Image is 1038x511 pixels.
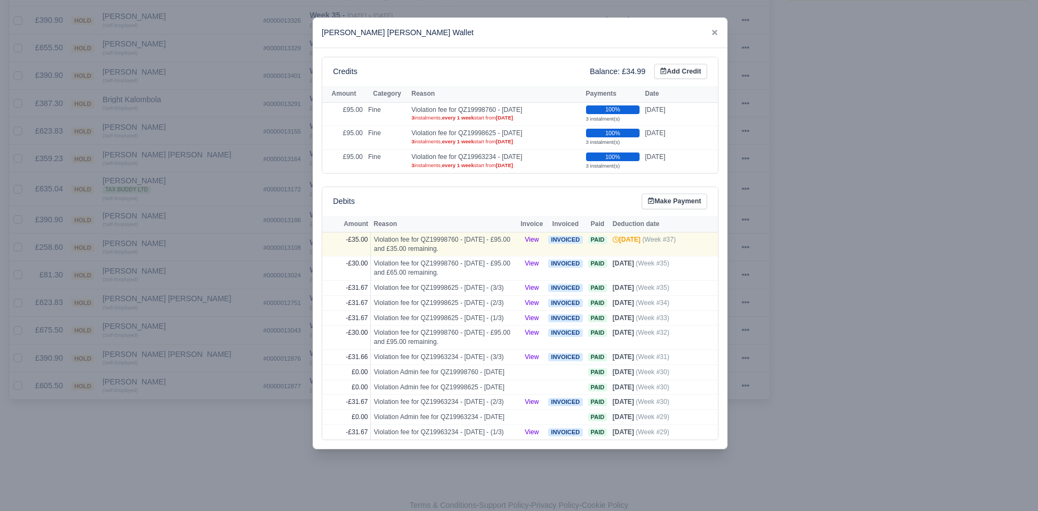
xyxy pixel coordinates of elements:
[346,299,368,307] span: -£31.67
[333,197,355,206] h6: Debits
[411,115,414,121] strong: 3
[333,67,357,76] h6: Credits
[371,350,518,365] td: Violation fee for QZ19963234 - [DATE] - (3/3)
[411,138,581,145] small: instalments, start from
[525,353,539,361] a: View
[371,310,518,326] td: Violation fee for QZ19998625 - [DATE] - (1/3)
[548,260,582,268] span: Invoiced
[586,129,640,137] div: 100%
[365,150,409,173] td: Fine
[636,314,669,322] span: (Week #33)
[346,428,368,436] span: -£31.67
[525,314,539,322] a: View
[371,295,518,310] td: Violation fee for QZ19998625 - [DATE] - (2/3)
[346,398,368,406] span: -£31.67
[525,428,539,436] a: View
[588,314,607,322] span: Paid
[371,326,518,350] td: Violation fee for QZ19998760 - [DATE] - £95.00 and £95.00 remaining.
[548,428,582,436] span: Invoiced
[371,380,518,395] td: Violation Admin fee for QZ19998625 - [DATE]
[351,413,368,421] span: £0.00
[636,398,669,406] span: (Week #30)
[442,162,474,168] strong: every 1 week
[525,329,539,336] a: View
[525,284,539,291] a: View
[371,395,518,410] td: Violation fee for QZ19963234 - [DATE] - (2/3)
[313,18,727,48] div: [PERSON_NAME] [PERSON_NAME] Wallet
[548,353,582,361] span: Invoiced
[518,216,545,232] th: Invoice
[636,329,669,336] span: (Week #32)
[548,284,582,292] span: Invoiced
[548,314,582,322] span: Invoiced
[636,428,669,436] span: (Week #29)
[642,150,713,173] td: [DATE]
[371,232,518,256] td: Violation fee for QZ19998760 - [DATE] - £95.00 and £35.00 remaining.
[351,383,368,391] span: £0.00
[588,329,607,337] span: Paid
[409,86,583,102] th: Reason
[588,413,607,421] span: Paid
[411,114,581,121] small: instalments, start from
[585,216,610,232] th: Paid
[371,281,518,296] td: Violation fee for QZ19998625 - [DATE] - (3/3)
[588,299,607,307] span: Paid
[371,256,518,281] td: Violation fee for QZ19998760 - [DATE] - £95.00 and £65.00 remaining.
[613,284,634,291] strong: [DATE]
[409,102,583,126] td: Violation fee for QZ19998760 - [DATE]
[636,284,669,291] span: (Week #35)
[613,329,634,336] strong: [DATE]
[525,299,539,307] a: View
[322,86,365,102] th: Amount
[496,138,513,144] strong: [DATE]
[442,115,474,121] strong: every 1 week
[346,284,368,291] span: -£31.67
[610,216,718,232] th: Deduction date
[548,398,582,406] span: Invoiced
[588,353,607,361] span: Paid
[371,410,518,425] td: Violation Admin fee for QZ19963234 - [DATE]
[642,194,707,209] a: Make Payment
[496,162,513,168] strong: [DATE]
[588,383,607,391] span: Paid
[322,216,371,232] th: Amount
[371,425,518,440] td: Violation fee for QZ19963234 - [DATE] - (1/3)
[409,150,583,173] td: Violation fee for QZ19963234 - [DATE]
[322,102,365,126] td: £95.00
[346,314,368,322] span: -£31.67
[525,236,539,243] a: View
[525,260,539,267] a: View
[411,138,414,144] strong: 3
[586,163,620,169] small: 3 instalment(s)
[642,236,676,243] span: (Week #37)
[613,383,634,391] strong: [DATE]
[588,368,607,376] span: Paid
[613,398,634,406] strong: [DATE]
[322,150,365,173] td: £95.00
[548,329,582,337] span: Invoiced
[409,126,583,150] td: Violation fee for QZ19998625 - [DATE]
[346,236,368,243] span: -£35.00
[613,428,634,436] strong: [DATE]
[984,459,1038,511] iframe: Chat Widget
[636,353,669,361] span: (Week #31)
[636,260,669,267] span: (Week #35)
[346,329,368,336] span: -£30.00
[586,116,620,122] small: 3 instalment(s)
[613,236,641,243] strong: [DATE]
[613,413,634,421] strong: [DATE]
[642,126,713,150] td: [DATE]
[365,86,409,102] th: Category
[411,162,581,169] small: instalments, start from
[351,368,368,376] span: £0.00
[545,216,585,232] th: Invoiced
[371,216,518,232] th: Reason
[496,115,513,121] strong: [DATE]
[548,299,582,307] span: Invoiced
[636,413,669,421] span: (Week #29)
[586,105,640,114] div: 100%
[365,126,409,150] td: Fine
[613,368,634,376] strong: [DATE]
[586,152,640,161] div: 100%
